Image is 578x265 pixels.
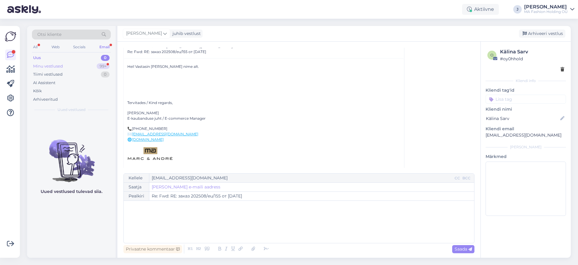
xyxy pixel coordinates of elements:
[490,53,493,57] span: o
[152,184,220,190] a: [PERSON_NAME] e-maili aadress
[97,63,110,69] div: 99+
[33,80,55,86] div: AI Assistent
[132,126,167,131] a: [PHONE_NUMBER]
[72,43,87,51] div: Socials
[57,107,85,112] span: Uued vestlused
[170,30,201,37] div: juhib vestlust
[486,106,566,112] p: Kliendi nimi
[519,30,565,38] div: Arhiveeri vestlus
[132,137,164,142] a: [DOMAIN_NAME]
[33,71,63,77] div: Tiimi vestlused
[486,95,566,104] input: Lisa tag
[127,64,400,69] p: Hei! Vastasin [PERSON_NAME] nime alt.
[486,126,566,132] p: Kliendi email
[500,55,564,62] div: # oy0hhold
[486,78,566,84] div: Kliendi info
[33,63,63,69] div: Minu vestlused
[127,126,400,142] p: 📞 ✉️ 🌐
[461,175,472,181] div: BCC
[486,87,566,93] p: Kliendi tag'id
[101,55,110,61] div: 0
[486,115,559,122] input: Lisa nimi
[27,129,116,183] img: No chats
[127,110,400,121] p: [PERSON_NAME] E-kaubanduse juht / E-commerce Manager
[486,153,566,160] p: Märkmed
[486,144,566,150] div: [PERSON_NAME]
[50,43,61,51] div: Web
[124,192,149,200] div: Pealkiri
[524,5,568,9] div: [PERSON_NAME]
[33,88,42,94] div: Kõik
[33,55,41,61] div: Uus
[127,49,206,55] span: Re: Fwd: RE: заказ 202508/eu/155 от [DATE]
[486,132,566,138] p: [EMAIL_ADDRESS][DOMAIN_NAME]
[126,30,162,37] span: [PERSON_NAME]
[500,48,564,55] div: Kälina Sarv
[123,245,182,253] div: Privaatne kommentaar
[453,175,461,181] div: CC
[37,31,61,38] span: Otsi kliente
[33,96,58,103] div: Arhiveeritud
[124,183,149,191] div: Saatja
[98,43,111,51] div: Email
[149,174,453,182] input: Recepient...
[455,246,472,252] span: Saada
[101,71,110,77] div: 0
[127,100,400,106] p: Tervitades / Kind regards,
[124,174,149,182] div: Kellele
[32,43,39,51] div: All
[5,31,16,42] img: Askly Logo
[462,4,499,15] div: Aktiivne
[524,9,568,14] div: MA Fashion Holding OÜ
[132,132,198,136] a: [EMAIL_ADDRESS][DOMAIN_NAME]
[149,192,474,200] input: Write subject here...
[513,5,522,14] div: J
[41,188,102,195] p: Uued vestlused tulevad siia.
[524,5,574,14] a: [PERSON_NAME]MA Fashion Holding OÜ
